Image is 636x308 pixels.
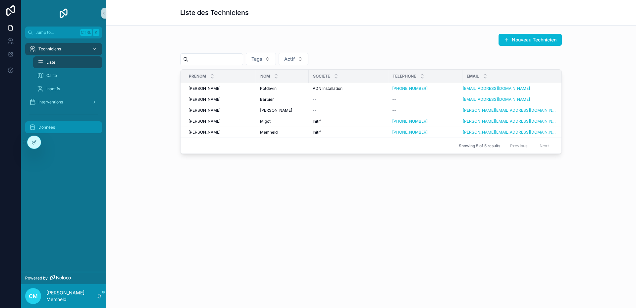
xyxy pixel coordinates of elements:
[188,86,252,91] a: [PERSON_NAME]
[35,30,78,35] span: Jump to...
[189,74,206,79] span: Prenom
[463,97,557,102] a: [EMAIL_ADDRESS][DOMAIN_NAME]
[260,74,270,79] span: Nom
[188,130,252,135] a: [PERSON_NAME]
[33,56,102,68] a: Liste
[46,73,57,78] span: Carte
[392,86,428,91] a: [PHONE_NUMBER]
[260,119,271,124] span: Migot
[251,56,262,62] span: Tags
[21,38,106,142] div: scrollable content
[392,130,458,135] a: [PHONE_NUMBER]
[463,130,557,135] a: [PERSON_NAME][EMAIL_ADDRESS][DOMAIN_NAME]
[188,108,252,113] a: [PERSON_NAME]
[246,53,276,65] button: Select Button
[260,86,305,91] a: Potdevin
[188,97,252,102] a: [PERSON_NAME]
[260,130,278,135] span: Memheld
[29,292,38,300] span: CM
[392,119,458,124] a: [PHONE_NUMBER]
[180,8,249,17] h1: Liste des Techniciens
[260,108,292,113] span: [PERSON_NAME]
[260,97,305,102] a: Barbier
[284,56,295,62] span: Actif
[393,74,416,79] span: Telephone
[463,119,557,124] a: [PERSON_NAME][EMAIL_ADDRESS][DOMAIN_NAME]
[38,125,55,130] span: Données
[33,83,102,95] a: Inactifs
[260,97,274,102] span: Barbier
[313,108,317,113] span: --
[313,97,384,102] a: --
[459,143,500,149] span: Showing 5 of 5 results
[46,289,97,303] p: [PERSON_NAME] Memheld
[392,108,396,113] span: --
[392,130,428,135] a: [PHONE_NUMBER]
[313,86,384,91] a: ADN Installation
[279,53,308,65] button: Select Button
[463,86,557,91] a: [EMAIL_ADDRESS][DOMAIN_NAME]
[313,119,321,124] span: Initif
[392,108,458,113] a: --
[188,97,221,102] span: [PERSON_NAME]
[313,86,343,91] span: ADN Installation
[313,108,384,113] a: --
[80,29,92,36] span: Ctrl
[313,130,384,135] a: Initif
[260,86,277,91] span: Potdevin
[463,97,530,102] a: [EMAIL_ADDRESS][DOMAIN_NAME]
[25,96,102,108] a: Interventions
[58,8,69,19] img: App logo
[38,46,61,52] span: Techniciens
[188,119,252,124] a: [PERSON_NAME]
[188,108,221,113] span: [PERSON_NAME]
[392,86,458,91] a: [PHONE_NUMBER]
[313,97,317,102] span: --
[25,276,48,281] span: Powered by
[463,86,530,91] a: [EMAIL_ADDRESS][DOMAIN_NAME]
[33,70,102,82] a: Carte
[46,60,55,65] span: Liste
[313,74,330,79] span: Societe
[260,108,305,113] a: [PERSON_NAME]
[25,27,102,38] button: Jump to...CtrlK
[25,43,102,55] a: Techniciens
[188,119,221,124] span: [PERSON_NAME]
[392,97,458,102] a: --
[25,121,102,133] a: Données
[313,119,384,124] a: Initif
[38,99,63,105] span: Interventions
[188,86,221,91] span: [PERSON_NAME]
[46,86,60,92] span: Inactifs
[313,130,321,135] span: Initif
[21,272,106,284] a: Powered by
[499,34,562,46] button: Nouveau Technicien
[467,74,479,79] span: Email
[260,130,305,135] a: Memheld
[463,108,557,113] a: [PERSON_NAME][EMAIL_ADDRESS][DOMAIN_NAME]
[93,30,99,35] span: K
[260,119,305,124] a: Migot
[392,119,428,124] a: [PHONE_NUMBER]
[188,130,221,135] span: [PERSON_NAME]
[392,97,396,102] span: --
